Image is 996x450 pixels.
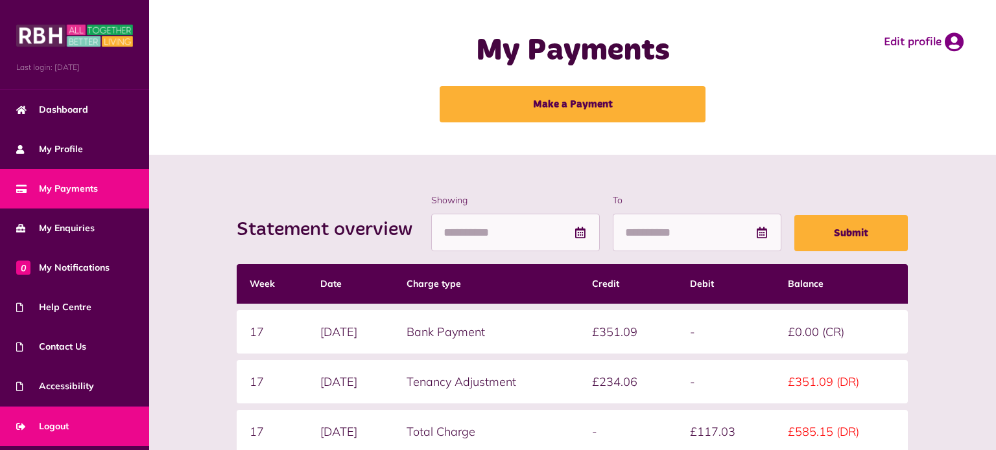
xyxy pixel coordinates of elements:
[775,264,908,304] th: Balance
[16,221,95,235] span: My Enquiries
[16,142,83,156] span: My Profile
[237,218,425,242] h2: Statement overview
[307,264,394,304] th: Date
[237,360,307,403] td: 17
[374,32,772,70] h1: My Payments
[16,260,30,275] span: 0
[16,103,88,117] span: Dashboard
[431,194,600,207] label: Showing
[579,360,677,403] td: £234.06
[579,264,677,304] th: Credit
[16,23,133,49] img: MyRBH
[16,420,69,433] span: Logout
[237,264,307,304] th: Week
[307,360,394,403] td: [DATE]
[884,32,964,52] a: Edit profile
[16,340,86,354] span: Contact Us
[237,310,307,354] td: 17
[16,62,133,73] span: Last login: [DATE]
[16,261,110,275] span: My Notifications
[307,310,394,354] td: [DATE]
[16,379,94,393] span: Accessibility
[677,264,775,304] th: Debit
[579,310,677,354] td: £351.09
[794,215,908,251] button: Submit
[394,310,580,354] td: Bank Payment
[613,194,781,207] label: To
[440,86,705,122] a: Make a Payment
[677,360,775,403] td: -
[16,300,91,314] span: Help Centre
[16,182,98,196] span: My Payments
[394,360,580,403] td: Tenancy Adjustment
[775,360,908,403] td: £351.09 (DR)
[394,264,580,304] th: Charge type
[677,310,775,354] td: -
[775,310,908,354] td: £0.00 (CR)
